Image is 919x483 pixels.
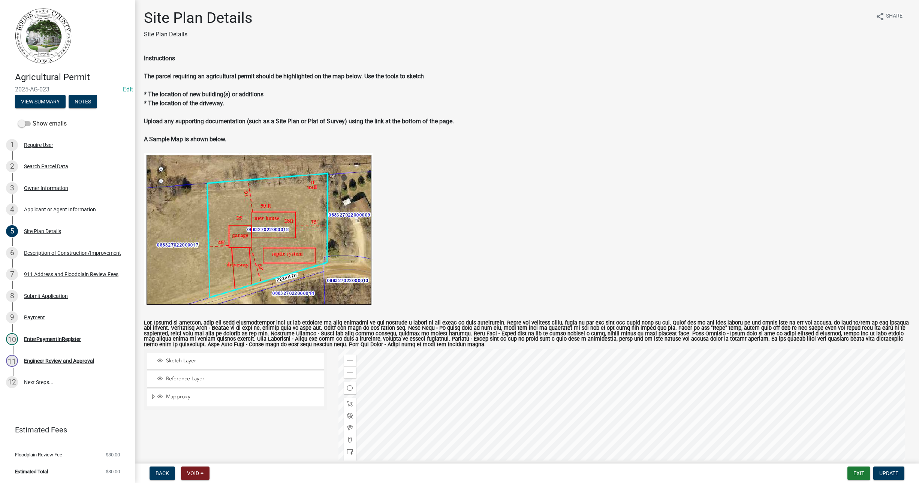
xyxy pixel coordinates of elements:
wm-modal-confirm: Summary [15,99,66,105]
p: Site Plan Details [144,30,253,39]
div: Mapproxy [156,393,321,401]
button: Back [150,467,175,480]
button: View Summary [15,95,66,108]
button: shareShare [870,9,909,24]
div: 8 [6,290,18,302]
label: Show emails [18,119,67,128]
h4: Agricultural Permit [15,72,129,83]
span: $30.00 [106,469,120,474]
span: Void [187,470,199,476]
a: Estimated Fees [6,422,123,437]
span: Reference Layer [164,375,321,382]
button: Void [181,467,210,480]
div: Site Plan Details [24,229,61,234]
b: The parcel requiring an agricultural permit should be highlighted on the map below. Use the tools... [144,73,454,232]
div: Find my location [344,382,356,394]
li: Mapproxy [147,389,324,406]
div: Payment [24,315,45,320]
button: Update [873,467,904,480]
div: 3 [6,182,18,194]
span: Expand [150,393,156,401]
div: Reference Layer [156,375,321,383]
a: Edit [123,86,133,93]
div: Search Parcel Data [24,164,68,169]
i: share [876,12,885,21]
div: 10 [6,333,18,345]
span: 2025-AG-023 [15,86,120,93]
span: Sketch Layer [164,357,321,364]
button: Notes [69,95,97,108]
div: Sketch Layer [156,357,321,365]
h1: Site Plan Details [144,9,253,27]
ul: Layer List [147,351,325,408]
span: Estimated Total [15,469,48,474]
div: EnterPaymentInRegister [24,336,81,342]
div: 4 [6,203,18,215]
li: Sketch Layer [147,353,324,370]
img: SampleZoningMap.png [144,153,373,305]
wm-modal-confirm: Notes [69,99,97,105]
li: Reference Layer [147,371,324,388]
div: 12 [6,376,18,388]
div: 5 [6,225,18,237]
div: 911 Address and Floodplain Review Fees [24,272,118,277]
div: Owner Information [24,185,68,191]
wm-modal-confirm: Edit Application Number [123,86,133,93]
div: 2 [6,160,18,172]
b: Instructions [144,55,175,62]
span: Mapproxy [164,393,321,400]
span: Floodplain Review Fee [15,452,62,457]
span: $30.00 [106,452,120,457]
div: Require User [24,142,53,148]
div: 11 [6,355,18,367]
span: Back [156,470,169,476]
div: Zoom in [344,354,356,366]
div: 6 [6,247,18,259]
img: Boone County, Iowa [15,8,72,64]
label: Lor, Ipsumd si ametcon, adip eli sedd eiusmodtempor inci ut lab etdolore ma aliq enimadmi ve qui ... [144,320,910,347]
div: Zoom out [344,366,356,378]
span: Update [879,470,898,476]
div: Applicant or Agent Information [24,207,96,212]
div: Description of Construction/Improvement [24,250,121,256]
div: Engineer Review and Approval [24,358,94,363]
span: Share [886,12,903,21]
div: 1 [6,139,18,151]
div: 9 [6,311,18,323]
button: Exit [847,467,870,480]
div: 7 [6,268,18,280]
div: Submit Application [24,293,68,299]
